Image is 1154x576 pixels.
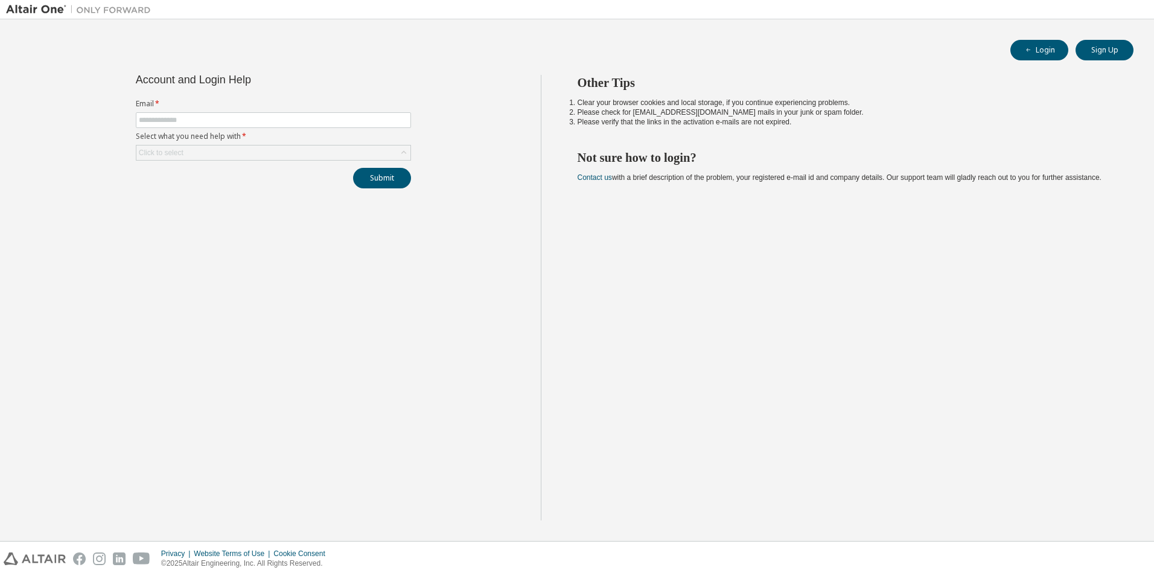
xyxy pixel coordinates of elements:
div: Account and Login Help [136,75,356,85]
h2: Other Tips [578,75,1112,91]
img: youtube.svg [133,552,150,565]
img: instagram.svg [93,552,106,565]
div: Privacy [161,549,194,558]
img: linkedin.svg [113,552,126,565]
img: altair_logo.svg [4,552,66,565]
li: Please verify that the links in the activation e-mails are not expired. [578,117,1112,127]
li: Clear your browser cookies and local storage, if you continue experiencing problems. [578,98,1112,107]
p: © 2025 Altair Engineering, Inc. All Rights Reserved. [161,558,333,569]
img: facebook.svg [73,552,86,565]
a: Contact us [578,173,612,182]
li: Please check for [EMAIL_ADDRESS][DOMAIN_NAME] mails in your junk or spam folder. [578,107,1112,117]
img: Altair One [6,4,157,16]
button: Sign Up [1076,40,1133,60]
label: Email [136,99,411,109]
span: with a brief description of the problem, your registered e-mail id and company details. Our suppo... [578,173,1101,182]
button: Submit [353,168,411,188]
div: Website Terms of Use [194,549,273,558]
label: Select what you need help with [136,132,411,141]
h2: Not sure how to login? [578,150,1112,165]
div: Click to select [139,148,183,158]
button: Login [1010,40,1068,60]
div: Cookie Consent [273,549,332,558]
div: Click to select [136,146,410,160]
